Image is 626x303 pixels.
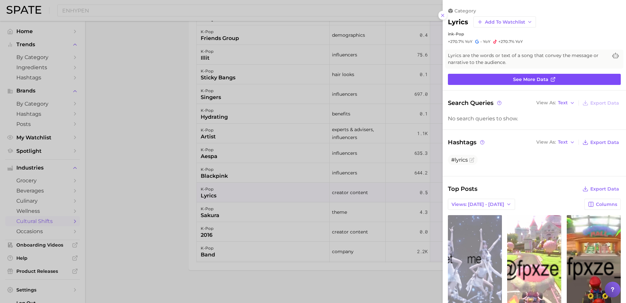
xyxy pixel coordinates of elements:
span: #lyrics [451,157,468,163]
span: - [480,39,482,44]
h2: lyrics [448,18,468,26]
span: Views: [DATE] - [DATE] [451,202,504,207]
a: See more data [448,74,621,85]
span: YoY [515,39,523,44]
button: Columns [584,199,621,210]
span: Export Data [590,186,619,192]
span: Lyrics are the words or text of a song that convey the message or narrative to the audience. [448,52,608,66]
span: k-pop [451,31,464,36]
span: +270.7% [448,39,464,44]
div: No search queries to show. [448,115,621,122]
span: Export Data [590,100,619,106]
button: Export Data [581,138,621,147]
span: Hashtags [448,138,486,147]
span: +270.7% [498,39,514,44]
span: YoY [465,39,472,44]
span: View As [536,101,556,105]
span: Text [558,140,568,144]
button: Add to Watchlist [473,16,536,28]
button: Flag as miscategorized or irrelevant [469,157,474,163]
span: Export Data [590,140,619,145]
button: Export Data [581,98,621,108]
div: in [448,31,621,36]
span: See more data [513,77,548,82]
span: Search Queries [448,98,503,108]
button: View AsText [535,99,577,107]
span: Add to Watchlist [485,19,525,25]
span: YoY [483,39,490,44]
button: Export Data [581,184,621,193]
button: View AsText [535,138,577,147]
span: View As [536,140,556,144]
span: category [454,8,476,14]
span: Top Posts [448,184,477,193]
span: Text [558,101,568,105]
span: Columns [596,202,617,207]
button: Views: [DATE] - [DATE] [448,199,515,210]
